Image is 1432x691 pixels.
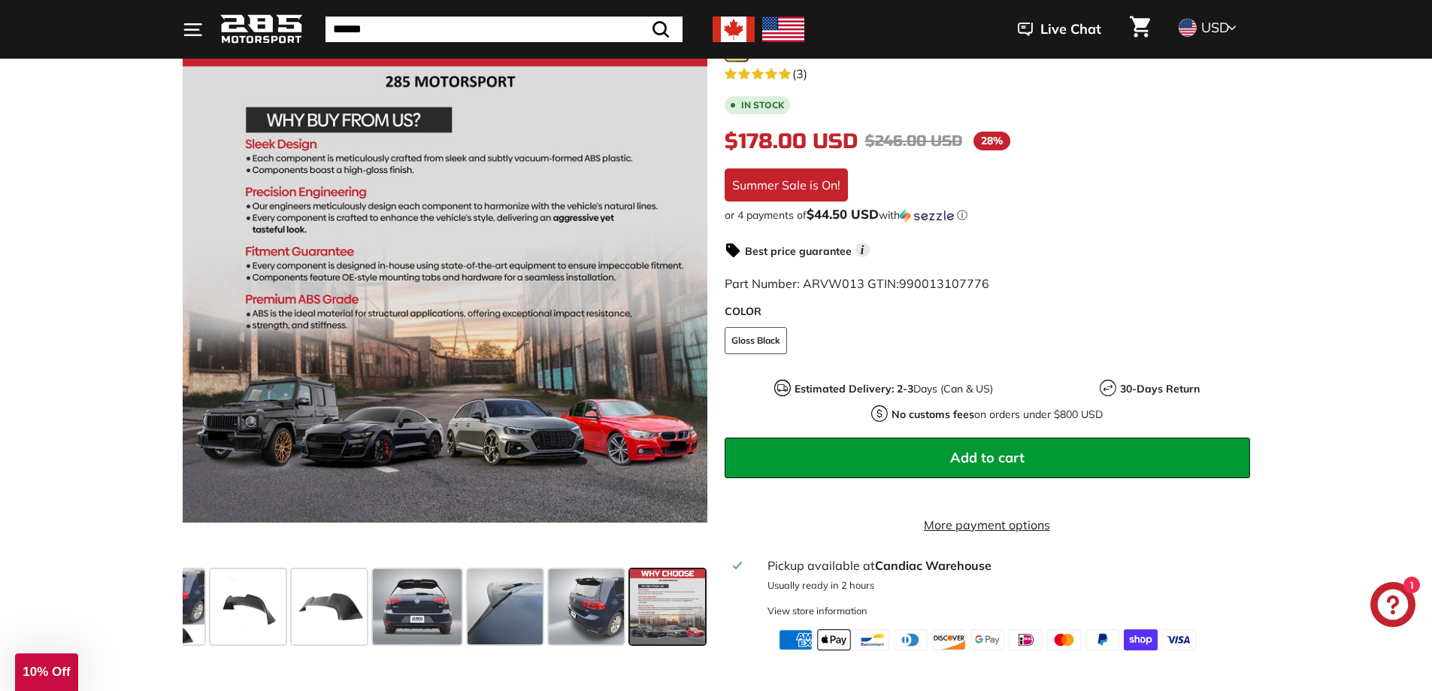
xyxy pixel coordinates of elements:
[855,243,870,257] span: i
[894,629,928,650] img: diners_club
[970,629,1004,650] img: google_pay
[998,11,1121,48] button: Live Chat
[725,62,1250,82] a: 5.0 rating (3 votes)
[23,665,70,679] span: 10% Off
[756,39,956,62] h3: Base model only
[767,577,1240,592] p: Usually ready in 2 hours
[1009,629,1043,650] img: ideal
[725,207,1250,222] div: or 4 payments of$44.50 USDwithSezzle Click to learn more about Sezzle
[973,132,1010,150] span: 28%
[725,128,858,153] span: $178.00 USD
[1124,629,1158,650] img: shopify_pay
[1162,629,1196,650] img: visa
[779,629,813,650] img: american_express
[745,244,852,257] strong: Best price guarantee
[900,208,954,222] img: Sezzle
[865,131,962,150] span: $246.00 USD
[855,629,889,650] img: bancontact
[1201,19,1229,36] span: USD
[1121,4,1159,55] a: Cart
[1120,381,1200,395] strong: 30-Days Return
[892,406,1103,422] p: on orders under $800 USD
[220,12,303,47] img: Logo_285_Motorsport_areodynamics_components
[807,205,879,221] span: $44.50 USD
[817,629,851,650] img: apple_pay
[950,449,1025,466] span: Add to cart
[725,207,1250,222] div: or 4 payments of with
[792,64,807,82] span: (3)
[1047,629,1081,650] img: master
[1366,582,1420,631] inbox-online-store-chat: Shopify online store chat
[899,275,989,290] span: 990013107776
[725,437,1250,477] button: Add to cart
[1085,629,1119,650] img: paypal
[15,653,78,691] div: 10% Off
[767,556,1240,574] div: Pickup available at
[932,629,966,650] img: discover
[1040,20,1101,39] span: Live Chat
[892,407,974,420] strong: No customs fees
[725,275,989,290] span: Part Number: ARVW013 GTIN:
[795,380,993,396] p: Days (Can & US)
[725,168,848,201] div: Summer Sale is On!
[875,557,992,572] strong: Candiac Warehouse
[725,303,1250,319] label: COLOR
[741,100,784,109] b: In stock
[325,17,683,42] input: Search
[725,515,1250,533] a: More payment options
[767,604,867,618] div: View store information
[795,381,913,395] strong: Estimated Delivery: 2-3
